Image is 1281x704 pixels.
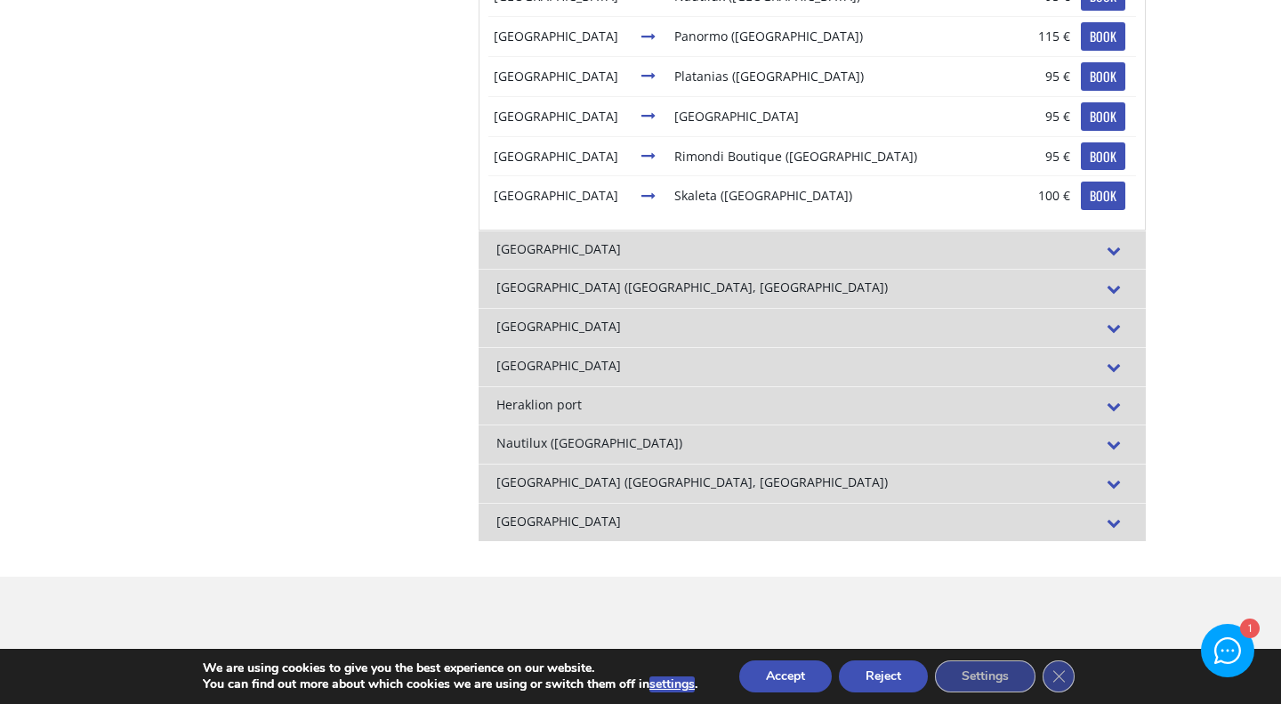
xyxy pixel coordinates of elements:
td: Panormo ([GEOGRAPHIC_DATA]) [669,16,1022,56]
a: BOOK [1081,182,1125,210]
div: [GEOGRAPHIC_DATA] ([GEOGRAPHIC_DATA], [GEOGRAPHIC_DATA]) [479,464,1146,503]
button: Close GDPR Cookie Banner [1043,660,1075,692]
div: [GEOGRAPHIC_DATA] [479,308,1146,347]
a: BOOK [1081,142,1125,171]
td: Platanias ([GEOGRAPHIC_DATA]) [669,56,1022,96]
td: [GEOGRAPHIC_DATA] [488,175,636,215]
td: Skaleta ([GEOGRAPHIC_DATA]) [669,175,1022,215]
a: BOOK [1081,102,1125,131]
a: BOOK [1081,22,1125,51]
div: Heraklion port [479,386,1146,425]
td: [GEOGRAPHIC_DATA] [488,56,636,96]
div: [GEOGRAPHIC_DATA] ([GEOGRAPHIC_DATA], [GEOGRAPHIC_DATA]) [479,269,1146,308]
td: 95 € [1021,96,1076,136]
td: 95 € [1021,56,1076,96]
p: You can find out more about which cookies we are using or switch them off in . [203,676,697,692]
p: We are using cookies to give you the best experience on our website. [203,660,697,676]
div: 1 [1239,620,1258,639]
td: [GEOGRAPHIC_DATA] [488,136,636,176]
button: Accept [739,660,832,692]
div: Nautilux ([GEOGRAPHIC_DATA]) [479,425,1146,464]
td: 95 € [1021,136,1076,176]
button: Reject [839,660,928,692]
td: 100 € [1021,175,1076,215]
td: [GEOGRAPHIC_DATA] [488,96,636,136]
button: settings [649,676,695,692]
div: [GEOGRAPHIC_DATA] [479,347,1146,386]
div: [GEOGRAPHIC_DATA] [479,503,1146,542]
td: [GEOGRAPHIC_DATA] [488,16,636,56]
button: Settings [935,660,1035,692]
td: Rimondi Boutique ([GEOGRAPHIC_DATA]) [669,136,1022,176]
td: [GEOGRAPHIC_DATA] [669,96,1022,136]
a: BOOK [1081,62,1125,91]
div: [GEOGRAPHIC_DATA] [479,231,1146,270]
td: 115 € [1021,16,1076,56]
